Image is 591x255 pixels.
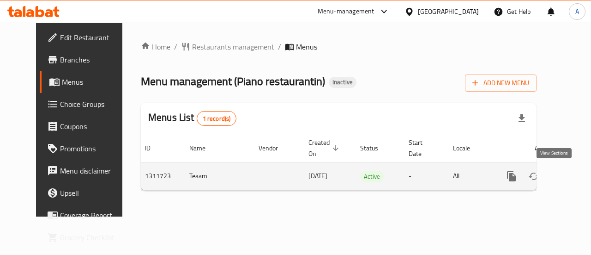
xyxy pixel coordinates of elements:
span: Branches [60,54,127,65]
span: Coupons [60,121,127,132]
h2: Menus List [148,111,236,126]
a: Home [141,41,170,52]
li: / [174,41,177,52]
span: Name [189,143,217,154]
span: Status [360,143,390,154]
span: Choice Groups [60,99,127,110]
a: Promotions [40,137,135,160]
span: Edit Restaurant [60,32,127,43]
td: - [401,162,446,190]
span: 1 record(s) [197,114,236,123]
td: All [446,162,493,190]
span: [DATE] [308,170,327,182]
a: Edit Restaurant [40,26,135,49]
span: Menu disclaimer [60,165,127,176]
span: A [575,6,579,17]
div: Total records count [197,111,237,126]
span: ID [145,143,163,154]
button: Add New Menu [465,75,537,92]
span: Created On [308,137,342,159]
span: Locale [453,143,482,154]
button: more [501,165,523,187]
span: Menus [296,41,317,52]
div: [GEOGRAPHIC_DATA] [418,6,479,17]
div: Inactive [329,77,356,88]
a: Coverage Report [40,204,135,226]
span: Upsell [60,187,127,199]
a: Menus [40,71,135,93]
span: Menu management ( Piano restaurantin ) [141,71,325,92]
span: Menus [62,76,127,87]
a: Choice Groups [40,93,135,115]
div: Active [360,171,384,182]
div: Export file [511,107,533,130]
span: Promotions [60,143,127,154]
a: Upsell [40,182,135,204]
span: Restaurants management [192,41,274,52]
a: Coupons [40,115,135,137]
td: Teaam [182,162,251,190]
td: 1311723 [138,162,182,190]
nav: breadcrumb [141,41,537,52]
span: Grocery Checklist [60,232,127,243]
span: Add New Menu [472,77,529,89]
a: Branches [40,49,135,71]
span: Inactive [329,78,356,86]
span: Start Date [409,137,434,159]
a: Restaurants management [181,41,274,52]
span: Active [360,171,384,182]
span: Vendor [259,143,290,154]
a: Menu disclaimer [40,160,135,182]
li: / [278,41,281,52]
a: Grocery Checklist [40,226,135,249]
span: Coverage Report [60,210,127,221]
div: Menu-management [318,6,374,17]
